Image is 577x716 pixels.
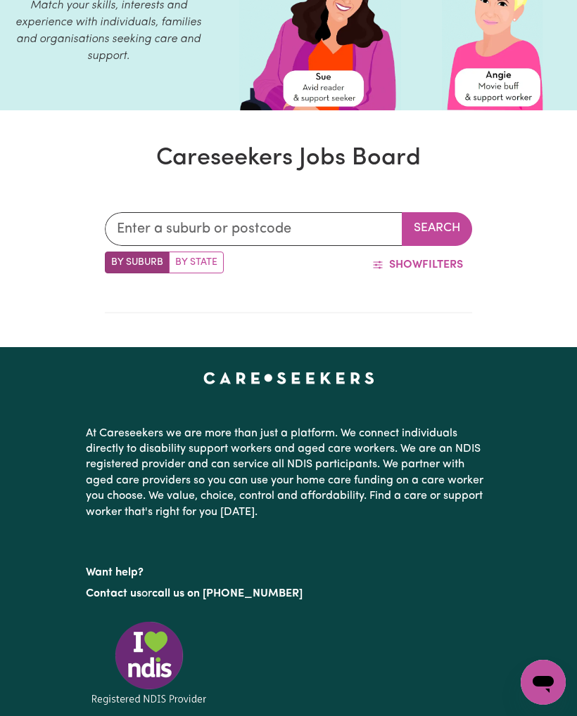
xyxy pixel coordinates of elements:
[86,420,491,526] p: At Careseekers we are more than just a platform. We connect individuals directly to disability su...
[86,588,141,599] a: Contact us
[86,559,491,580] p: Want help?
[152,588,303,599] a: call us on [PHONE_NUMBER]
[389,259,422,271] span: Show
[105,212,403,246] input: Enter a suburb or postcode
[402,212,472,246] button: Search
[203,372,374,384] a: Careseekers home page
[363,252,472,278] button: ShowFilters
[521,660,566,705] iframe: Button to launch messaging window
[105,252,170,273] label: Search by suburb/post code
[86,619,213,707] img: Registered NDIS provider
[169,252,224,273] label: Search by state
[86,580,491,607] p: or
